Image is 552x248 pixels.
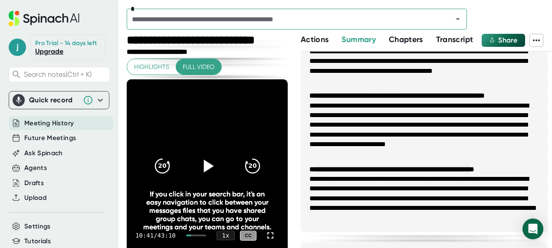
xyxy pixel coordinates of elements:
span: Highlights [134,62,169,72]
span: j [9,39,26,56]
button: Drafts [24,178,44,188]
button: Ask Spinach [24,148,63,158]
div: If you click in your search bar, it's an easy navigation to click between your messages files tha... [143,190,272,231]
span: Chapters [389,35,423,44]
div: Quick record [13,91,105,109]
span: Transcript [436,35,473,44]
span: Share [498,36,517,44]
button: Actions [301,34,329,46]
div: 1 x [217,231,235,240]
button: Transcript [436,34,473,46]
button: Settings [24,222,51,232]
button: Future Meetings [24,133,76,143]
span: Summary [342,35,375,44]
span: Actions [301,35,329,44]
div: Open Intercom Messenger [522,219,543,239]
span: Full video [183,62,214,72]
button: Chapters [389,34,423,46]
button: Open [452,13,464,25]
div: 10:41 / 43:10 [135,232,176,239]
div: CC [240,231,256,241]
div: Quick record [29,96,79,104]
button: Highlights [127,59,176,75]
button: Meeting History [24,118,74,128]
a: Upgrade [35,47,63,55]
button: Upload [24,193,46,203]
button: Full video [176,59,221,75]
button: Summary [342,34,375,46]
button: Tutorials [24,236,51,246]
div: Pro Trial - 14 days left [35,39,97,47]
button: Share [482,34,525,47]
button: Agents [24,163,47,173]
span: Search notes (Ctrl + K) [24,70,108,78]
